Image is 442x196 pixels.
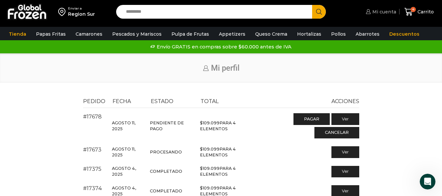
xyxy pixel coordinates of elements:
[83,185,102,191] a: Ver número del pedido 17374
[109,28,165,40] a: Pescados y Mariscos
[216,28,249,40] a: Appetizers
[68,6,95,11] div: Enviar a
[197,108,260,142] td: para 4 elementos
[5,11,107,61] div: Las respuestas te llegarán aquí y por correo electrónico:✉️[PERSON_NAME][EMAIL_ADDRESS][DOMAIN_NA...
[102,102,126,116] div: Hola?
[200,186,220,190] span: 109.099
[112,76,120,83] div: oka
[151,98,173,104] span: Estado
[32,3,46,8] h1: Globy
[10,28,100,40] b: [PERSON_NAME][EMAIL_ADDRESS][DOMAIN_NAME]
[293,113,330,125] a: Pagar
[168,28,212,40] a: Pulpa de Frutas
[33,28,69,40] a: Papas Fritas
[200,166,220,171] span: 109.099
[5,11,126,72] div: Globy dice…
[386,28,423,40] a: Descuentos
[416,9,434,15] span: Carrito
[106,87,126,101] div: Aló?
[201,98,219,104] span: Total
[200,147,203,151] span: $
[403,4,435,20] a: 4 Carrito
[10,44,102,57] div: Nuestro tiempo de respuesta habitual 🕒
[200,166,203,171] span: $
[411,7,416,12] span: 4
[331,146,359,158] a: Ver
[21,146,26,151] button: Selector de gif
[252,28,291,40] a: Queso Crema
[371,9,396,15] span: Mi cuenta
[19,4,29,14] img: Profile image for Globy
[64,121,120,128] div: Necesito ayuda porfavor
[68,11,95,17] div: Region Sur
[331,166,359,178] a: Ver
[331,98,359,104] span: Acciones
[31,146,36,151] button: Adjuntar un archivo
[200,186,203,190] span: $
[147,162,197,181] td: Completado
[200,120,220,125] span: 109.099
[107,72,126,87] div: oka
[328,28,349,40] a: Pollos
[72,28,106,40] a: Camarones
[112,166,136,177] time: Agosto 4, 2025
[83,98,105,104] span: Pedido
[16,50,51,56] b: Unos minutos
[59,117,126,132] div: Necesito ayuda porfavor
[211,63,239,73] span: Mi perfil
[10,146,15,151] button: Selector de emoji
[314,127,359,139] a: Cancelar
[5,117,126,139] div: Comercial dice…
[5,72,126,87] div: Comercial dice…
[5,87,126,102] div: Comercial dice…
[83,147,101,153] a: Ver número del pedido 17673
[83,114,102,120] a: Ver número del pedido 17678
[147,108,197,142] td: Pendiente de pago
[200,120,203,125] span: $
[112,147,135,157] time: Agosto 11, 2025
[108,106,120,113] div: Hola?
[58,6,68,17] img: address-field-icon.svg
[331,113,359,125] a: Ver
[10,62,43,66] div: Globy • Hace 1h
[147,142,197,162] td: Procesando
[112,120,135,131] time: Agosto 11, 2025
[112,143,123,154] button: Enviar un mensaje…
[32,8,101,15] p: El equipo también puede ayudar
[364,5,396,18] a: Mi cuenta
[352,28,383,40] a: Abarrotes
[111,91,120,98] div: Aló?
[200,147,220,151] span: 109.099
[197,142,260,162] td: para 4 elementos
[5,102,126,117] div: Comercial dice…
[4,3,17,15] button: go back
[312,5,326,19] button: Search button
[113,98,131,104] span: Fecha
[6,132,125,143] textarea: Escribe un mensaje...
[6,28,29,40] a: Tienda
[83,166,101,172] a: Ver número del pedido 17375
[197,162,260,181] td: para 4 elementos
[294,28,325,40] a: Hortalizas
[420,174,435,189] iframe: Intercom live chat
[10,15,102,40] div: Las respuestas te llegarán aquí y por correo electrónico: ✉️
[114,3,127,15] button: Inicio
